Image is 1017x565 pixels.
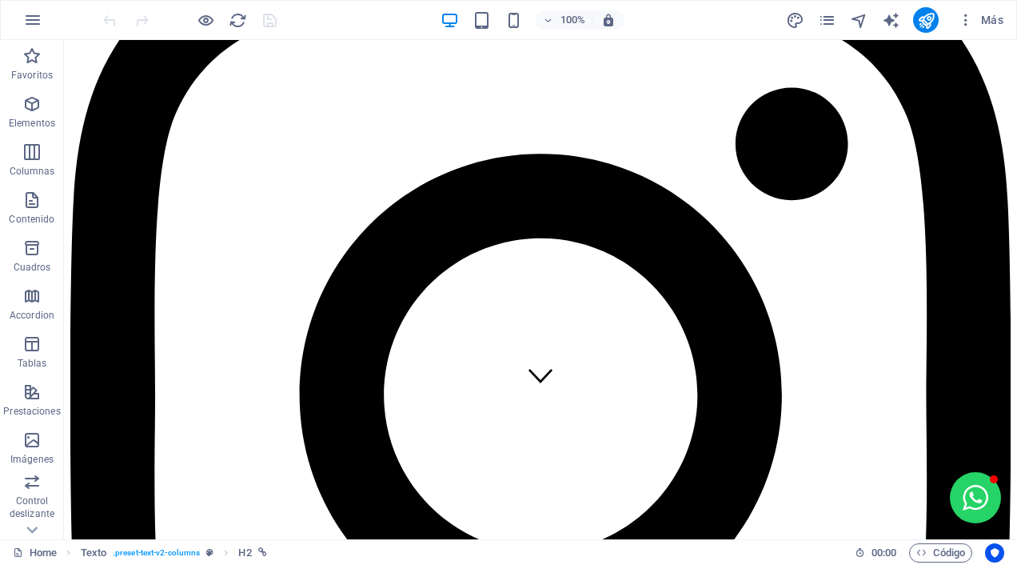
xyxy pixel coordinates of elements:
span: Más [958,12,1003,28]
button: text_generator [881,10,900,30]
i: Publicar [917,11,935,30]
button: Open chat window [886,432,937,483]
p: Tablas [18,357,47,370]
button: reload [228,10,247,30]
i: Este elemento está vinculado [258,548,267,557]
nav: breadcrumb [81,543,267,563]
i: Al redimensionar, ajustar el nivel de zoom automáticamente para ajustarse al dispositivo elegido. [601,13,616,27]
h6: 100% [560,10,585,30]
p: Prestaciones [3,405,60,418]
p: Favoritos [11,69,53,82]
i: Volver a cargar página [229,11,247,30]
i: AI Writer [882,11,900,30]
h6: Tiempo de la sesión [855,543,897,563]
span: Haz clic para seleccionar y doble clic para editar [238,543,251,563]
i: Este elemento es un preajuste personalizable [206,548,213,557]
button: Código [909,543,972,563]
button: Haz clic para salir del modo de previsualización y seguir editando [196,10,215,30]
button: 100% [536,10,592,30]
button: design [785,10,804,30]
p: Elementos [9,117,55,130]
button: publish [913,7,939,33]
span: : [883,547,885,559]
span: . preset-text-v2-columns [113,543,200,563]
i: Páginas (Ctrl+Alt+S) [818,11,836,30]
button: Más [951,7,1010,33]
p: Imágenes [10,453,54,466]
i: Navegador [850,11,868,30]
p: Accordion [10,309,54,322]
p: Cuadros [14,261,51,274]
button: navigator [849,10,868,30]
i: Diseño (Ctrl+Alt+Y) [786,11,804,30]
span: Código [916,543,965,563]
span: Haz clic para seleccionar y doble clic para editar [81,543,106,563]
p: Contenido [9,213,54,226]
button: Usercentrics [985,543,1004,563]
p: Columnas [10,165,55,178]
button: pages [817,10,836,30]
span: 00 00 [871,543,896,563]
a: Haz clic para cancelar la selección y doble clic para abrir páginas [13,543,57,563]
